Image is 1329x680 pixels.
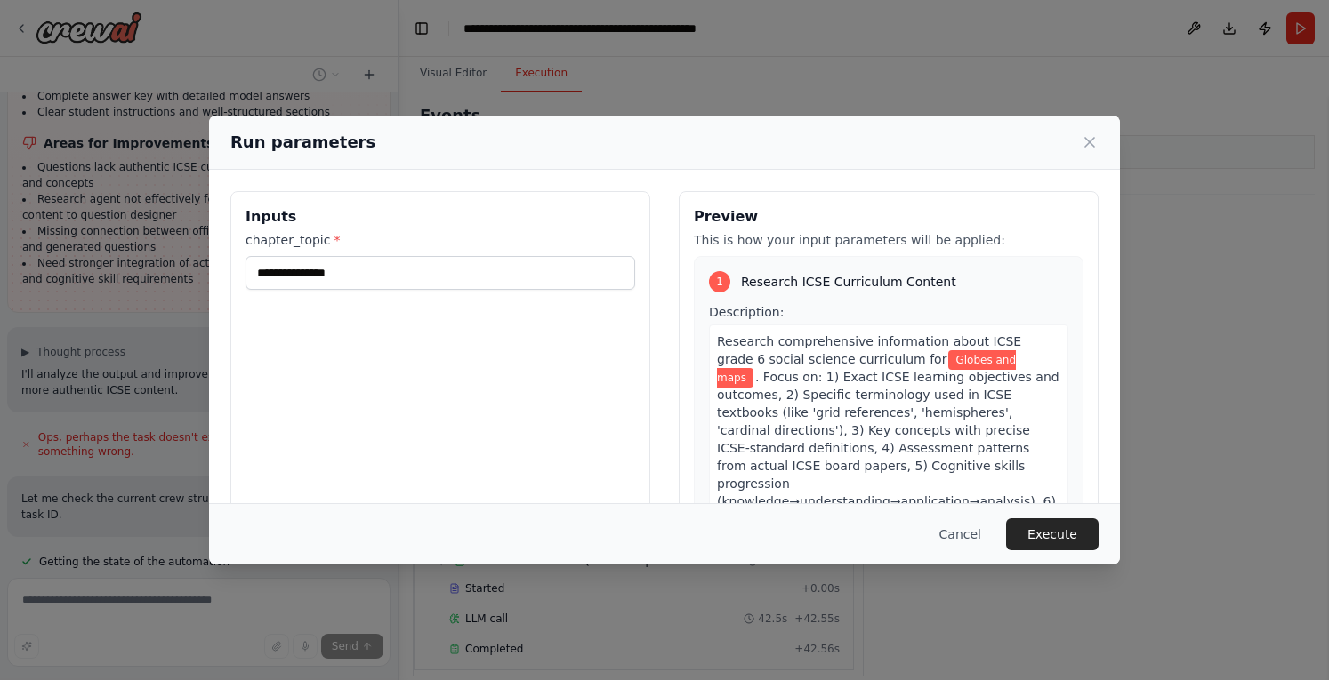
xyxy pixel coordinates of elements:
p: This is how your input parameters will be applied: [694,231,1083,249]
span: Variable: chapter_topic [717,350,1016,388]
button: Execute [1006,518,1099,550]
div: 1 [709,271,730,292]
h3: Preview [694,206,1083,228]
span: Research ICSE Curriculum Content [741,273,956,291]
button: Cancel [925,518,995,550]
span: Research comprehensive information about ICSE grade 6 social science curriculum for [717,334,1021,366]
span: Description: [709,305,784,319]
h3: Inputs [246,206,635,228]
label: chapter_topic [246,231,635,249]
h2: Run parameters [230,130,375,155]
span: . Focus on: 1) Exact ICSE learning objectives and outcomes, 2) Specific terminology used in ICSE ... [717,370,1059,544]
